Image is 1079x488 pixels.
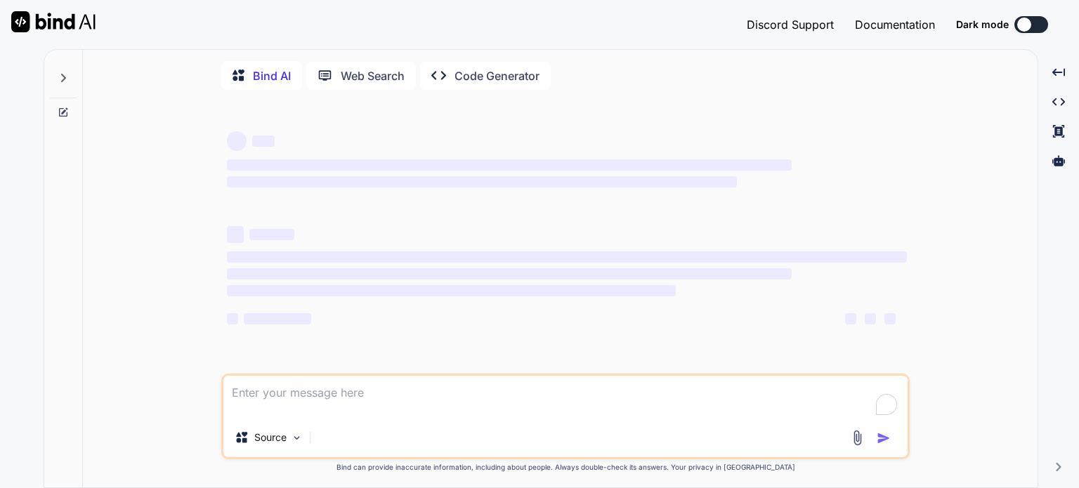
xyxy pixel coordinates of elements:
[227,285,676,296] span: ‌
[253,67,291,84] p: Bind AI
[227,313,238,324] span: ‌
[227,251,907,263] span: ‌
[227,226,244,243] span: ‌
[849,430,865,446] img: attachment
[249,229,294,240] span: ‌
[227,131,247,151] span: ‌
[877,431,891,445] img: icon
[227,176,737,187] span: ‌
[884,313,896,324] span: ‌
[956,18,1009,32] span: Dark mode
[223,376,908,418] textarea: To enrich screen reader interactions, please activate Accessibility in Grammarly extension settings
[254,430,287,444] p: Source
[747,16,834,33] button: Discord Support
[252,136,275,147] span: ‌
[865,313,876,324] span: ‌
[845,313,856,324] span: ‌
[855,18,935,32] span: Documentation
[227,268,791,279] span: ‌
[341,67,405,84] p: Web Search
[221,462,910,473] p: Bind can provide inaccurate information, including about people. Always double-check its answers....
[855,16,935,33] button: Documentation
[455,67,539,84] p: Code Generator
[747,18,834,32] span: Discord Support
[227,159,791,171] span: ‌
[291,432,303,444] img: Pick Models
[244,313,311,324] span: ‌
[11,11,96,32] img: Bind AI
